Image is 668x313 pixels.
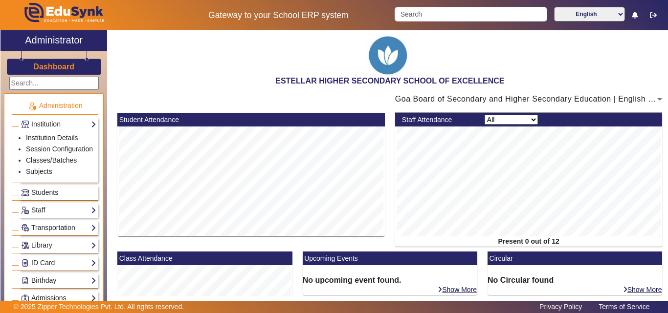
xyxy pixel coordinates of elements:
img: afff17ed-f07d-48d0-85c8-3cb05a64c1b3 [365,33,414,76]
input: Search [395,7,547,21]
a: Subjects [26,167,52,175]
a: Administrator [0,30,107,51]
p: Administration [12,101,98,111]
a: Terms of Service [594,300,654,313]
h6: No upcoming event found. [303,275,477,285]
a: Dashboard [33,62,75,72]
a: Institution Details [26,134,78,142]
div: Present 0 out of 12 [395,236,663,247]
mat-card-header: Student Attendance [117,113,385,126]
a: Show More [623,285,663,294]
a: Students [21,187,96,198]
mat-card-header: Class Attendance [117,251,292,265]
img: Students.png [22,189,29,196]
a: Show More [437,285,477,294]
img: Administration.png [28,102,37,110]
a: Classes/Batches [26,156,77,164]
a: Privacy Policy [534,300,587,313]
a: Session Configuration [26,145,93,153]
h2: ESTELLAR HIGHER SECONDARY SCHOOL OF EXCELLENCE [112,76,668,85]
h2: Administrator [25,34,83,46]
h6: No Circular found [488,275,662,285]
span: Students [31,188,58,196]
p: © 2025 Zipper Technologies Pvt. Ltd. All rights reserved. [14,302,184,312]
input: Search... [9,77,99,90]
mat-card-header: Circular [488,251,662,265]
mat-card-header: Upcoming Events [303,251,477,265]
div: Staff Attendance [397,115,479,125]
h5: Gateway to your School ERP system [173,10,385,21]
h3: Dashboard [33,62,74,71]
